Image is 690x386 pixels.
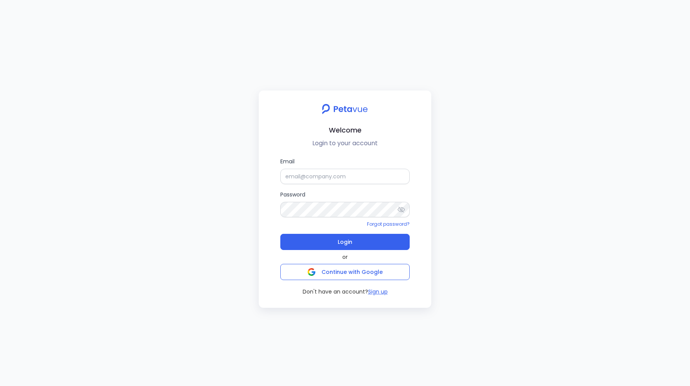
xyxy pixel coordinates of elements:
label: Email [280,157,410,184]
button: Login [280,234,410,250]
span: Continue with Google [322,268,383,276]
span: Login [338,237,352,247]
span: or [342,253,348,261]
h2: Welcome [265,124,425,136]
span: Don't have an account? [303,288,368,295]
p: Login to your account [265,139,425,148]
a: Forgot password? [367,221,410,227]
input: Email [280,169,410,184]
label: Password [280,190,410,217]
input: Password [280,202,410,217]
button: Sign up [368,288,388,295]
img: petavue logo [317,100,373,118]
button: Continue with Google [280,264,410,280]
